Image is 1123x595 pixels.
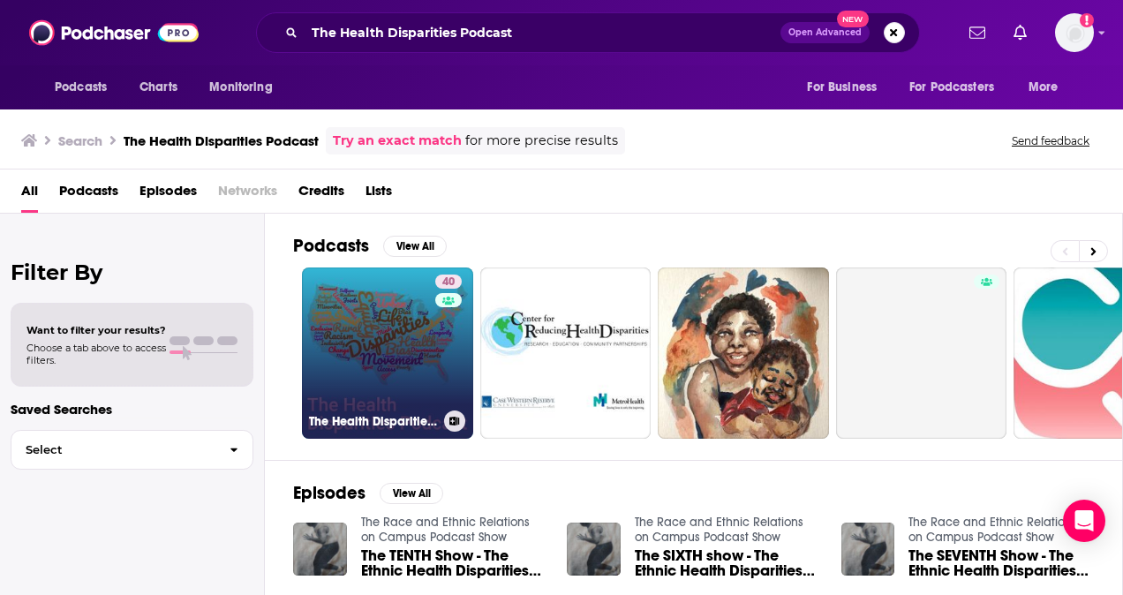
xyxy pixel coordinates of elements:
[366,177,392,213] a: Lists
[139,75,177,100] span: Charts
[1055,13,1094,52] button: Show profile menu
[139,177,197,213] a: Episodes
[795,71,899,104] button: open menu
[58,132,102,149] h3: Search
[435,275,462,289] a: 40
[908,548,1094,578] a: The SEVENTH Show - The Ethnic Health Disparities Podcast Show
[361,515,530,545] a: The Race and Ethnic Relations on Campus Podcast Show
[55,75,107,100] span: Podcasts
[1029,75,1059,100] span: More
[380,483,443,504] button: View All
[11,401,253,418] p: Saved Searches
[807,75,877,100] span: For Business
[841,523,895,576] img: The SEVENTH Show - The Ethnic Health Disparities Podcast Show
[293,235,369,257] h2: Podcasts
[218,177,277,213] span: Networks
[788,28,862,37] span: Open Advanced
[909,75,994,100] span: For Podcasters
[29,16,199,49] img: Podchaser - Follow, Share and Rate Podcasts
[293,523,347,576] img: The TENTH Show - The Ethnic Health Disparities Podcast Show
[1055,13,1094,52] span: Logged in as arobertson1
[59,177,118,213] a: Podcasts
[197,71,295,104] button: open menu
[962,18,992,48] a: Show notifications dropdown
[124,132,319,149] h3: The Health Disparities Podcast
[11,444,215,456] span: Select
[128,71,188,104] a: Charts
[293,235,447,257] a: PodcastsView All
[1063,500,1105,542] div: Open Intercom Messenger
[635,548,820,578] a: The SIXTH show - The Ethnic Health Disparities Podcast Show
[293,482,366,504] h2: Episodes
[256,12,920,53] div: Search podcasts, credits, & more...
[383,236,447,257] button: View All
[26,342,166,366] span: Choose a tab above to access filters.
[42,71,130,104] button: open menu
[11,260,253,285] h2: Filter By
[465,131,618,151] span: for more precise results
[1080,13,1094,27] svg: Add a profile image
[1055,13,1094,52] img: User Profile
[333,131,462,151] a: Try an exact match
[567,523,621,576] img: The SIXTH show - The Ethnic Health Disparities Podcast Show
[837,11,869,27] span: New
[361,548,546,578] a: The TENTH Show - The Ethnic Health Disparities Podcast Show
[780,22,870,43] button: Open AdvancedNew
[26,324,166,336] span: Want to filter your results?
[293,482,443,504] a: EpisodesView All
[1016,71,1081,104] button: open menu
[908,515,1077,545] a: The Race and Ethnic Relations on Campus Podcast Show
[1006,133,1095,148] button: Send feedback
[21,177,38,213] a: All
[442,274,455,291] span: 40
[302,267,473,439] a: 40The Health Disparities Podcast
[1006,18,1034,48] a: Show notifications dropdown
[635,515,803,545] a: The Race and Ethnic Relations on Campus Podcast Show
[898,71,1020,104] button: open menu
[209,75,272,100] span: Monitoring
[305,19,780,47] input: Search podcasts, credits, & more...
[309,414,437,429] h3: The Health Disparities Podcast
[298,177,344,213] a: Credits
[11,430,253,470] button: Select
